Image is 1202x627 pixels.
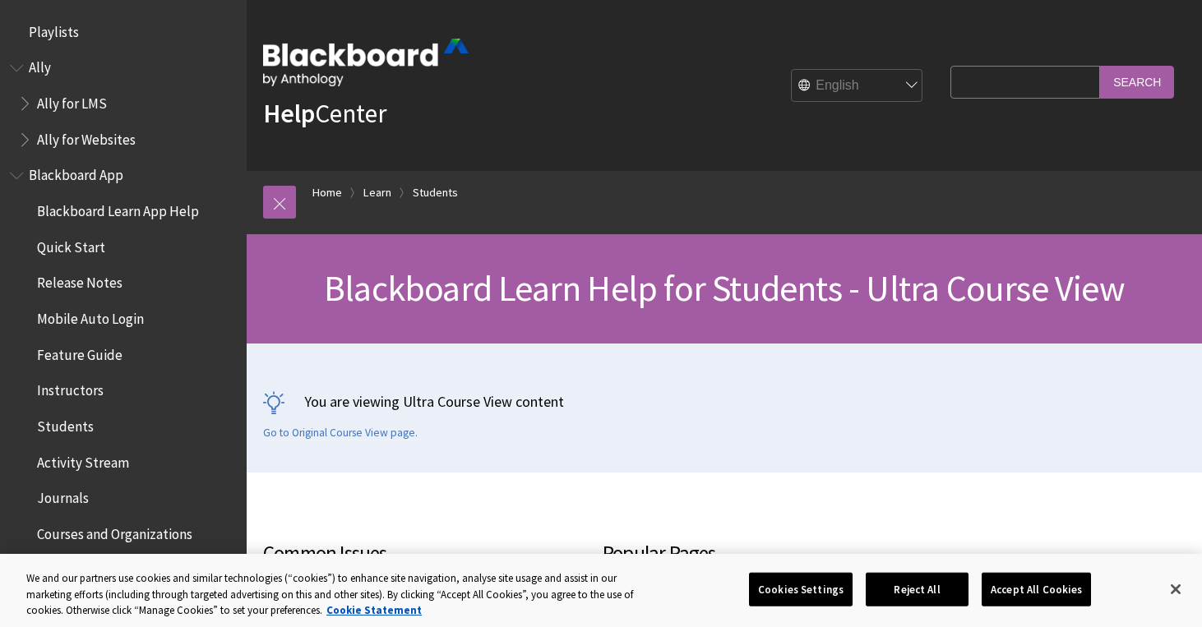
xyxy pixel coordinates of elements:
[37,341,123,363] span: Feature Guide
[263,97,315,130] strong: Help
[866,572,969,606] button: Reject All
[312,182,342,203] a: Home
[37,305,144,327] span: Mobile Auto Login
[603,538,942,587] h3: Popular Pages
[26,570,661,619] div: We and our partners use cookies and similar technologies (“cookies”) to enhance site navigation, ...
[29,18,79,40] span: Playlists
[10,54,237,154] nav: Book outline for Anthology Ally Help
[326,603,422,617] a: More information about your privacy, opens in a new tab
[37,197,199,219] span: Blackboard Learn App Help
[37,233,105,256] span: Quick Start
[29,54,51,76] span: Ally
[37,126,136,148] span: Ally for Websites
[263,39,469,86] img: Blackboard by Anthology
[37,90,107,112] span: Ally for LMS
[37,413,94,435] span: Students
[263,391,1186,412] p: You are viewing Ultra Course View content
[324,265,1125,311] span: Blackboard Learn Help for Students - Ultra Course View
[749,572,853,606] button: Cookies Settings
[982,572,1091,606] button: Accept All Cookies
[413,182,458,203] a: Students
[263,538,586,587] h3: Common Issues
[37,449,129,471] span: Activity Stream
[37,485,89,507] span: Journals
[792,70,923,103] select: Site Language Selector
[1158,571,1194,607] button: Close
[37,377,104,399] span: Instructors
[37,270,123,292] span: Release Notes
[37,520,192,542] span: Courses and Organizations
[263,97,386,130] a: HelpCenter
[263,426,418,440] a: Go to Original Course View page.
[29,162,123,184] span: Blackboard App
[10,18,237,46] nav: Book outline for Playlists
[363,182,391,203] a: Learn
[1100,66,1174,98] input: Search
